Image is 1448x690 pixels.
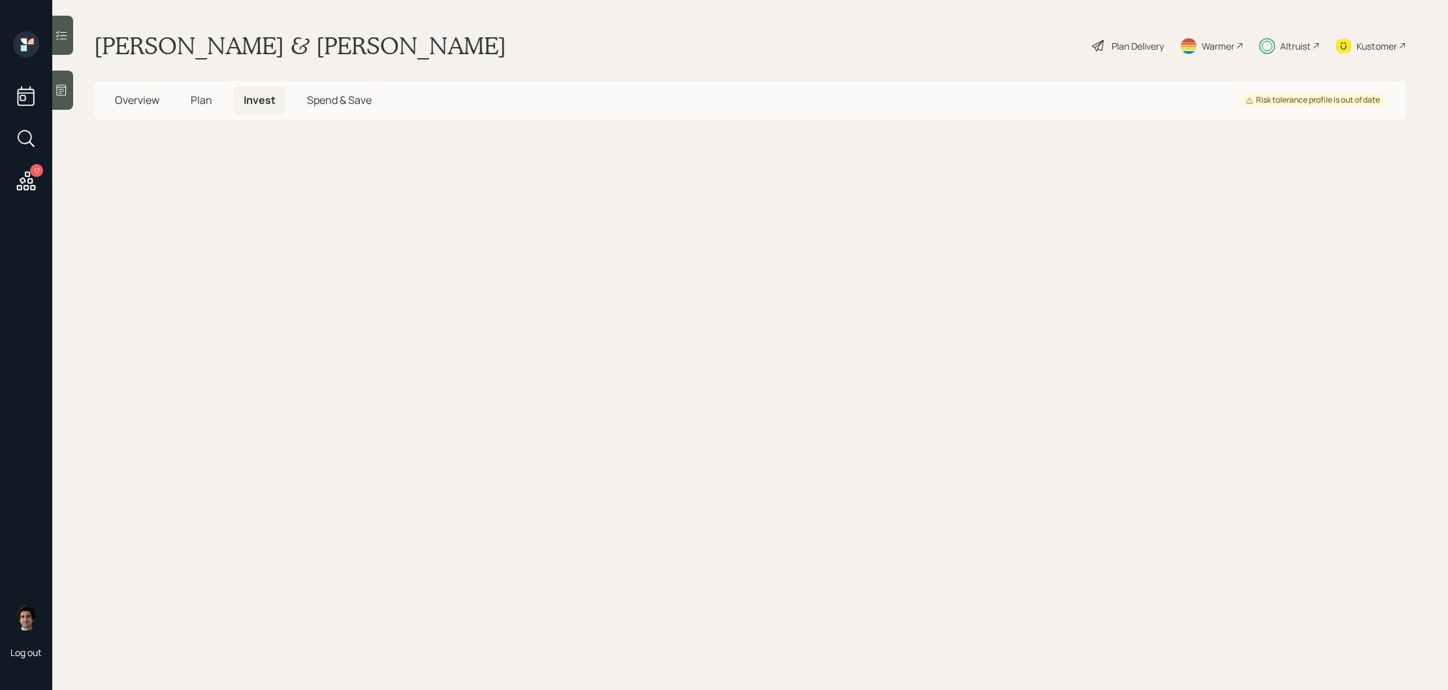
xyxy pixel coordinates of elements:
[1357,39,1397,53] div: Kustomer
[10,646,42,659] div: Log out
[1280,39,1311,53] div: Altruist
[13,604,39,631] img: harrison-schaefer-headshot-2.png
[94,31,506,60] h1: [PERSON_NAME] & [PERSON_NAME]
[191,93,212,107] span: Plan
[307,93,372,107] span: Spend & Save
[1246,95,1380,106] div: Risk tolerance profile is out of date
[244,93,276,107] span: Invest
[1112,39,1164,53] div: Plan Delivery
[1202,39,1234,53] div: Warmer
[115,93,159,107] span: Overview
[30,164,43,177] div: 17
